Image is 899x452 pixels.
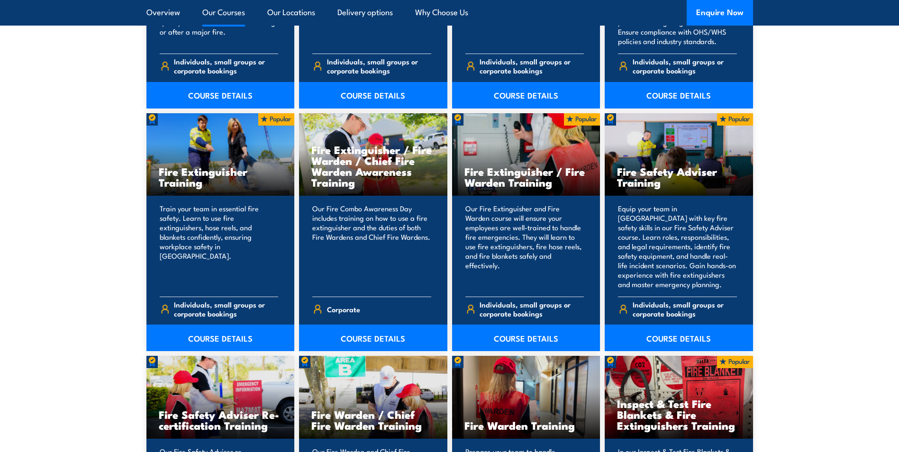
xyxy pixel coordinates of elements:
[159,166,282,188] h3: Fire Extinguisher Training
[618,204,737,289] p: Equip your team in [GEOGRAPHIC_DATA] with key fire safety skills in our Fire Safety Adviser cours...
[174,300,278,318] span: Individuals, small groups or corporate bookings
[452,82,600,108] a: COURSE DETAILS
[617,166,741,188] h3: Fire Safety Adviser Training
[299,325,447,351] a: COURSE DETAILS
[605,82,753,108] a: COURSE DETAILS
[464,166,588,188] h3: Fire Extinguisher / Fire Warden Training
[160,204,279,289] p: Train your team in essential fire safety. Learn to use fire extinguishers, hose reels, and blanke...
[311,144,435,188] h3: Fire Extinguisher / Fire Warden / Chief Fire Warden Awareness Training
[299,82,447,108] a: COURSE DETAILS
[327,57,431,75] span: Individuals, small groups or corporate bookings
[465,204,584,289] p: Our Fire Extinguisher and Fire Warden course will ensure your employees are well-trained to handl...
[464,420,588,431] h3: Fire Warden Training
[480,300,584,318] span: Individuals, small groups or corporate bookings
[633,57,737,75] span: Individuals, small groups or corporate bookings
[146,82,295,108] a: COURSE DETAILS
[605,325,753,351] a: COURSE DETAILS
[633,300,737,318] span: Individuals, small groups or corporate bookings
[159,409,282,431] h3: Fire Safety Adviser Re-certification Training
[174,57,278,75] span: Individuals, small groups or corporate bookings
[452,325,600,351] a: COURSE DETAILS
[146,325,295,351] a: COURSE DETAILS
[480,57,584,75] span: Individuals, small groups or corporate bookings
[327,302,360,316] span: Corporate
[311,409,435,431] h3: Fire Warden / Chief Fire Warden Training
[312,204,431,289] p: Our Fire Combo Awareness Day includes training on how to use a fire extinguisher and the duties o...
[617,398,741,431] h3: Inspect & Test Fire Blankets & Fire Extinguishers Training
